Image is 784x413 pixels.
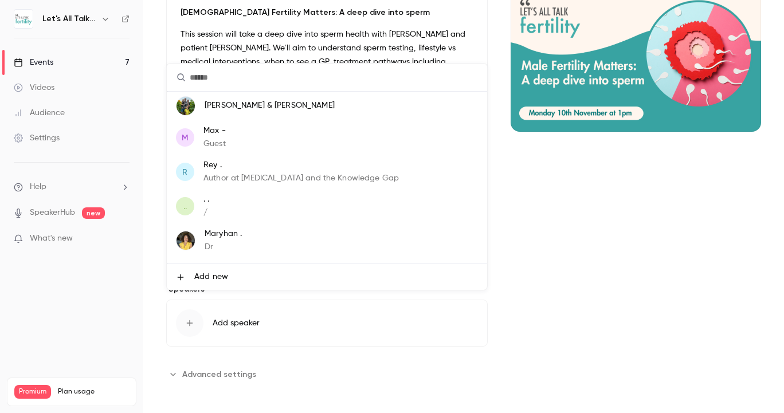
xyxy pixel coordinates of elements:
p: Notafictionalmum . [205,262,276,274]
span: R [182,166,187,178]
span: Add new [194,271,228,283]
p: Maryhan . [205,228,242,240]
span: .. [183,200,187,213]
p: Rey . [203,159,399,171]
p: Max - [203,125,226,137]
span: M [182,132,189,144]
p: . . [203,194,209,206]
p: Guest [203,138,226,150]
p: Dr [205,241,242,253]
p: [PERSON_NAME] & [PERSON_NAME] [205,100,335,112]
img: Maryhan . [177,231,195,250]
img: Michael & Wes [177,97,195,115]
p: Author at [MEDICAL_DATA] and the Knowledge Gap [203,172,399,184]
p: / [203,207,209,219]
